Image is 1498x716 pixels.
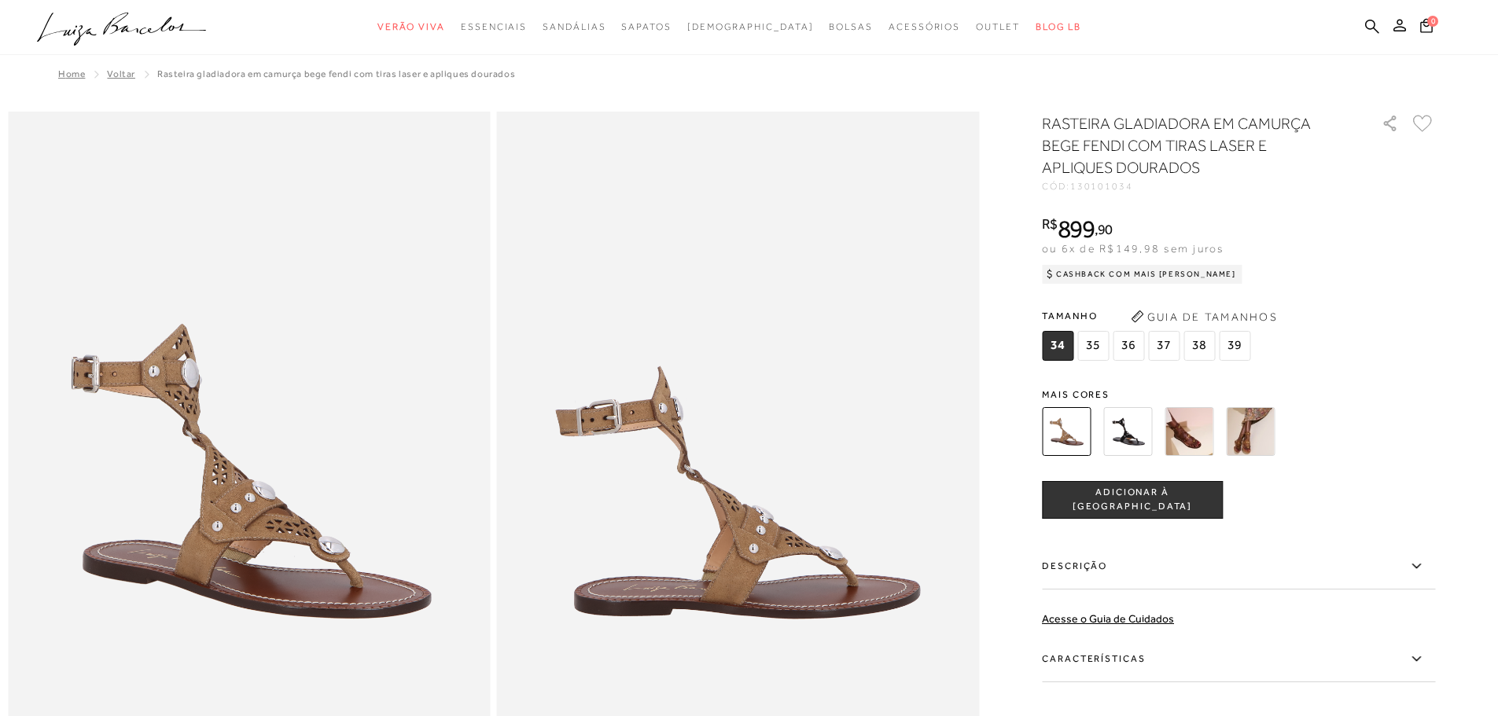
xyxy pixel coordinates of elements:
a: BLOG LB [1036,13,1081,42]
a: noSubCategoriesText [377,13,445,42]
span: 34 [1042,331,1073,361]
span: Tamanho [1042,304,1254,328]
a: noSubCategoriesText [461,13,527,42]
img: RASTEIRA GLADIADORA EM COURO CARAMELO COM TIRAS LASER E APLIQUES DOURADOS [1226,407,1275,456]
span: Outlet [976,21,1020,32]
button: Guia de Tamanhos [1125,304,1283,329]
a: noSubCategoriesText [829,13,873,42]
div: Cashback com Mais [PERSON_NAME] [1042,265,1242,284]
a: noSubCategoriesText [976,13,1020,42]
span: 39 [1219,331,1250,361]
i: , [1095,222,1113,237]
span: 899 [1058,215,1095,243]
button: 0 [1415,17,1437,39]
img: RASTEIRA GLADIADORA EM COURO CAFÉ COM TIRAS LASER E APLIQUES DOURADOS [1165,407,1213,456]
span: 90 [1098,221,1113,237]
span: 37 [1148,331,1180,361]
span: RASTEIRA GLADIADORA EM CAMURÇA BEGE FENDI COM TIRAS LASER E APLIQUES DOURADOS [157,68,515,79]
button: ADICIONAR À [GEOGRAPHIC_DATA] [1042,481,1223,519]
a: Home [58,68,85,79]
span: ADICIONAR À [GEOGRAPHIC_DATA] [1043,486,1222,513]
span: Sandálias [543,21,605,32]
a: Acesse o Guia de Cuidados [1042,612,1174,625]
label: Características [1042,637,1435,682]
img: RASTEIRA GLADIADORA EM CAMURÇA PRETA COM TIRAS LASER E APLIQUES DOURADOS [1103,407,1152,456]
span: 0 [1427,16,1438,27]
div: CÓD: [1042,182,1356,191]
span: 38 [1183,331,1215,361]
img: RASTEIRA GLADIADORA EM CAMURÇA BEGE FENDI COM TIRAS LASER E APLIQUES DOURADOS [1042,407,1091,456]
span: 35 [1077,331,1109,361]
a: noSubCategoriesText [543,13,605,42]
span: Sapatos [621,21,671,32]
span: [DEMOGRAPHIC_DATA] [687,21,814,32]
a: noSubCategoriesText [889,13,960,42]
a: noSubCategoriesText [621,13,671,42]
span: ou 6x de R$149,98 sem juros [1042,242,1224,255]
h1: RASTEIRA GLADIADORA EM CAMURÇA BEGE FENDI COM TIRAS LASER E APLIQUES DOURADOS [1042,112,1337,178]
span: 36 [1113,331,1144,361]
span: Mais cores [1042,390,1435,399]
span: 130101034 [1070,181,1133,192]
span: Acessórios [889,21,960,32]
a: noSubCategoriesText [687,13,814,42]
i: R$ [1042,217,1058,231]
span: Essenciais [461,21,527,32]
span: BLOG LB [1036,21,1081,32]
label: Descrição [1042,544,1435,589]
a: Voltar [107,68,135,79]
span: Bolsas [829,21,873,32]
span: Verão Viva [377,21,445,32]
